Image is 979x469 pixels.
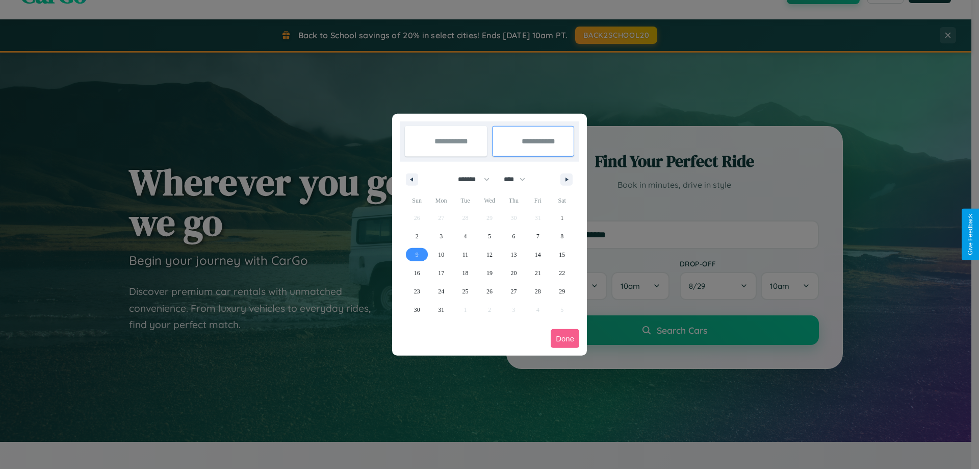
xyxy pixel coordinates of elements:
button: 15 [550,245,574,264]
span: Sat [550,192,574,209]
button: 25 [453,282,477,301]
span: 2 [416,227,419,245]
button: 1 [550,209,574,227]
span: 5 [488,227,491,245]
button: 30 [405,301,429,319]
span: Mon [429,192,453,209]
span: 6 [512,227,515,245]
span: 14 [535,245,541,264]
button: 5 [477,227,501,245]
button: 14 [526,245,550,264]
button: 26 [477,282,501,301]
button: 29 [550,282,574,301]
span: 17 [438,264,444,282]
span: 25 [462,282,469,301]
span: 9 [416,245,419,264]
button: 7 [526,227,550,245]
span: 1 [560,209,563,227]
button: 19 [477,264,501,282]
button: 6 [502,227,526,245]
span: 7 [536,227,539,245]
span: Sun [405,192,429,209]
button: 11 [453,245,477,264]
button: 8 [550,227,574,245]
button: 17 [429,264,453,282]
button: 4 [453,227,477,245]
span: 19 [486,264,493,282]
span: 16 [414,264,420,282]
button: 10 [429,245,453,264]
span: Wed [477,192,501,209]
span: 26 [486,282,493,301]
span: 12 [486,245,493,264]
button: 13 [502,245,526,264]
span: 23 [414,282,420,301]
span: 29 [559,282,565,301]
button: 22 [550,264,574,282]
span: 8 [560,227,563,245]
button: 21 [526,264,550,282]
button: 23 [405,282,429,301]
span: 21 [535,264,541,282]
span: 20 [510,264,517,282]
span: 24 [438,282,444,301]
button: 18 [453,264,477,282]
button: 27 [502,282,526,301]
button: 28 [526,282,550,301]
button: Done [551,329,579,348]
div: Give Feedback [967,214,974,255]
span: Tue [453,192,477,209]
span: 10 [438,245,444,264]
button: 9 [405,245,429,264]
span: 18 [462,264,469,282]
button: 16 [405,264,429,282]
span: Fri [526,192,550,209]
span: 27 [510,282,517,301]
span: Thu [502,192,526,209]
button: 2 [405,227,429,245]
span: 22 [559,264,565,282]
button: 3 [429,227,453,245]
span: 13 [510,245,517,264]
button: 12 [477,245,501,264]
button: 20 [502,264,526,282]
span: 28 [535,282,541,301]
span: 4 [464,227,467,245]
button: 31 [429,301,453,319]
span: 3 [440,227,443,245]
span: 11 [462,245,469,264]
button: 24 [429,282,453,301]
span: 15 [559,245,565,264]
span: 31 [438,301,444,319]
span: 30 [414,301,420,319]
